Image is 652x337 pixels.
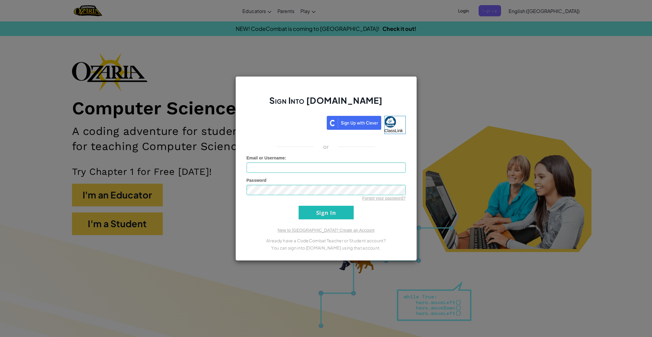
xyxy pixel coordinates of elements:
[247,237,406,244] p: Already have a CodeCombat Teacher or Student account?
[277,228,374,233] a: New to [GEOGRAPHIC_DATA]? Create an Account
[323,143,329,150] p: or
[385,128,403,133] span: ClassLink
[247,95,406,112] h2: Sign Into [DOMAIN_NAME]
[247,244,406,251] p: You can sign into [DOMAIN_NAME] using that account.
[327,116,381,130] img: clever_sso_button@2x.png
[247,155,287,161] label: :
[247,155,285,160] span: Email or Username
[247,178,267,183] span: Password
[362,196,405,201] a: Forgot your password?
[385,116,396,128] img: classlink-logo-small.png
[299,206,354,219] input: Sign In
[244,115,327,129] iframe: Sign in with Google Button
